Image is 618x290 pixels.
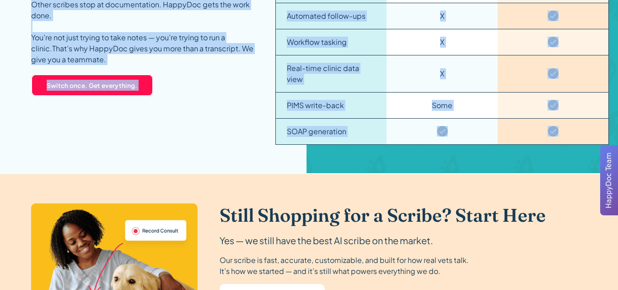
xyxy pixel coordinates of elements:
[548,11,559,21] img: Checkmark
[287,37,347,48] div: Workflow tasking
[287,11,365,22] div: Automated follow-ups
[548,100,559,110] img: Checkmark
[440,68,445,79] div: X
[220,234,433,247] div: Yes — we still have the best AI scribe on the market.
[220,255,469,277] div: Our scribe is fast, accurate, customizable, and built for how real vets talk. It’s how we started...
[548,37,559,47] img: Checkmark
[548,68,559,79] img: Checkmark
[287,100,344,111] div: PIMS write-back
[31,74,153,96] a: Switch once. Get everything.
[440,37,445,48] div: X
[287,126,346,137] div: SOAP generation
[432,100,452,111] div: Some
[440,11,445,22] div: X
[287,63,376,85] div: Real-time clinic data view
[220,204,546,226] h2: Still Shopping for a Scribe? Start Here
[437,126,448,137] img: Checkmark
[548,126,559,137] img: Checkmark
